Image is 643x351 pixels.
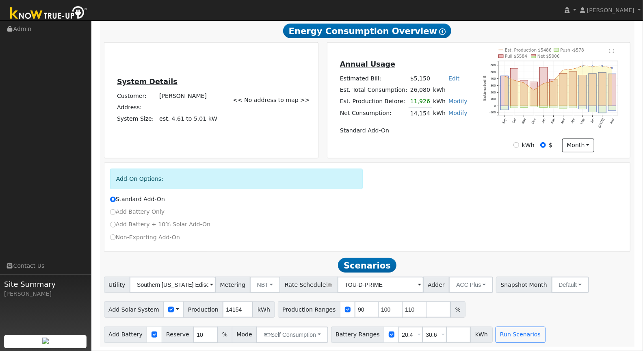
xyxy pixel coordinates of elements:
button: Self Consumption [256,327,328,343]
span: est. 4.61 to 5.01 kW [159,115,217,122]
u: System Details [117,78,178,86]
text: Apr [570,118,576,124]
text: Mar [561,118,566,124]
rect: onclick="" [511,106,518,108]
rect: onclick="" [608,74,616,106]
input: Select a Utility [130,277,216,293]
circle: onclick="" [572,69,574,70]
rect: onclick="" [599,106,606,113]
label: $ [549,141,552,149]
a: Modify [448,98,468,104]
rect: onclick="" [589,74,597,106]
td: [PERSON_NAME] [158,90,219,102]
input: Add Battery + 10% Solar Add-On [110,222,116,227]
text: Estimated $ [483,76,487,101]
span: Site Summary [4,279,87,290]
a: Edit [448,75,459,82]
td: Est. Production Before: [338,96,409,108]
text: 500 [491,70,496,74]
span: Battery Ranges [331,327,385,343]
circle: onclick="" [543,83,544,84]
rect: onclick="" [550,79,557,106]
rect: onclick="" [501,76,509,106]
circle: onclick="" [514,80,515,81]
rect: onclick="" [589,106,597,112]
button: ACC Plus [449,277,493,293]
span: Add Solar System [104,301,164,318]
td: Net Consumption: [338,108,409,119]
input: $ [540,142,546,148]
text: 200 [491,91,496,94]
text: Aug [609,118,615,124]
text: Jun [590,118,595,124]
text: Oct [512,118,517,124]
button: Run Scenarios [496,327,546,343]
td: kWh [432,96,447,108]
rect: onclick="" [511,68,518,106]
rect: onclick="" [569,106,577,108]
text: Sep [502,118,507,124]
rect: onclick="" [608,106,616,110]
span: Add Battery [104,327,147,343]
label: Standard Add-On [110,195,165,204]
label: Non-Exporting Add-On [110,233,180,242]
td: Standard Add-On [338,125,469,136]
span: Production Ranges [278,301,340,318]
span: Mode [232,327,257,343]
td: 11,926 [409,96,431,108]
text: Net $5006 [537,54,560,58]
input: Standard Add-On [110,197,116,202]
rect: onclick="" [520,80,528,106]
a: Modify [448,110,468,116]
circle: onclick="" [592,66,593,67]
button: Default [552,277,589,293]
i: Show Help [439,28,446,35]
circle: onclick="" [504,76,505,77]
text: Feb [551,118,556,124]
text: Push -$578 [561,48,584,52]
text: 100 [491,97,496,101]
span: [PERSON_NAME] [587,7,634,13]
img: Know True-Up [6,4,91,23]
input: kWh [513,142,519,148]
rect: onclick="" [599,72,606,106]
td: kWh [432,84,469,96]
td: 14,154 [409,108,431,119]
span: % [217,327,232,343]
circle: onclick="" [524,82,525,84]
rect: onclick="" [530,82,538,106]
span: kWh [470,327,492,343]
div: Add-On Options: [110,169,363,189]
input: Add Battery Only [110,209,116,215]
div: [PERSON_NAME] [4,290,87,298]
img: retrieve [42,338,49,344]
td: $5,150 [409,73,431,84]
span: kWh [253,301,275,318]
rect: onclick="" [540,106,548,108]
text: [DATE] [598,118,605,128]
td: Address: [115,102,158,113]
text: May [580,118,585,125]
span: Production [183,301,223,318]
rect: onclick="" [550,106,557,108]
span: Energy Consumption Overview [283,24,451,38]
circle: onclick="" [553,80,554,82]
rect: onclick="" [579,106,587,109]
text: Nov [521,118,527,124]
circle: onclick="" [582,65,584,67]
rect: onclick="" [501,106,509,110]
td: System Size [158,113,219,125]
rect: onclick="" [569,72,577,106]
span: Snapshot Month [496,277,552,293]
rect: onclick="" [540,67,548,106]
label: kWh [522,141,535,149]
text: -100 [489,111,496,115]
circle: onclick="" [612,67,613,69]
td: 26,080 [409,84,431,96]
button: NBT [250,277,281,293]
button: month [562,139,594,152]
rect: onclick="" [530,106,538,107]
input: Select a Rate Schedule [338,277,424,293]
text: 600 [491,63,496,67]
circle: onclick="" [602,65,603,67]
